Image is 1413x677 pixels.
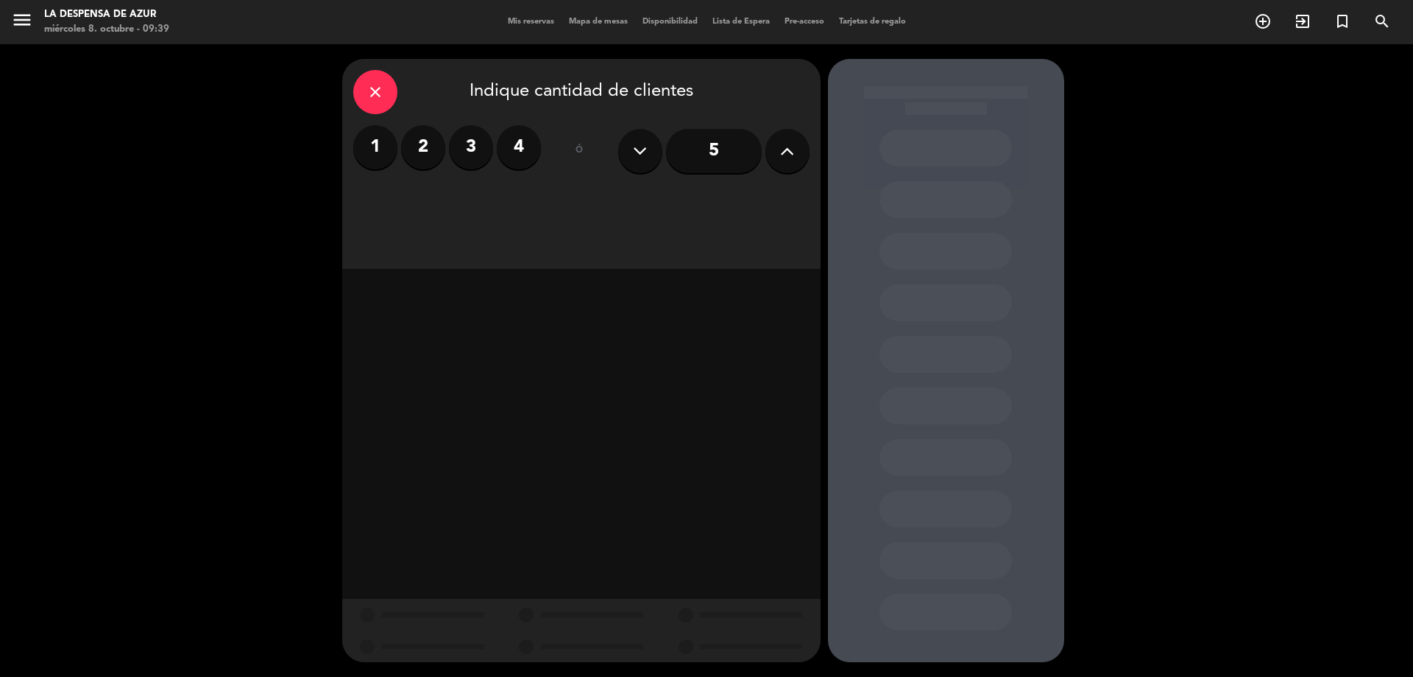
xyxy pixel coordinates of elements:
[353,125,397,169] label: 1
[401,125,445,169] label: 2
[556,125,603,177] div: ó
[497,125,541,169] label: 4
[1334,13,1351,30] i: turned_in_not
[705,18,777,26] span: Lista de Espera
[11,9,33,36] button: menu
[635,18,705,26] span: Disponibilidad
[366,83,384,101] i: close
[777,18,832,26] span: Pre-acceso
[11,9,33,31] i: menu
[44,7,169,22] div: La Despensa de Azur
[1294,13,1311,30] i: exit_to_app
[44,22,169,37] div: miércoles 8. octubre - 09:39
[353,70,810,114] div: Indique cantidad de clientes
[449,125,493,169] label: 3
[1254,13,1272,30] i: add_circle_outline
[500,18,562,26] span: Mis reservas
[832,18,913,26] span: Tarjetas de regalo
[562,18,635,26] span: Mapa de mesas
[1373,13,1391,30] i: search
